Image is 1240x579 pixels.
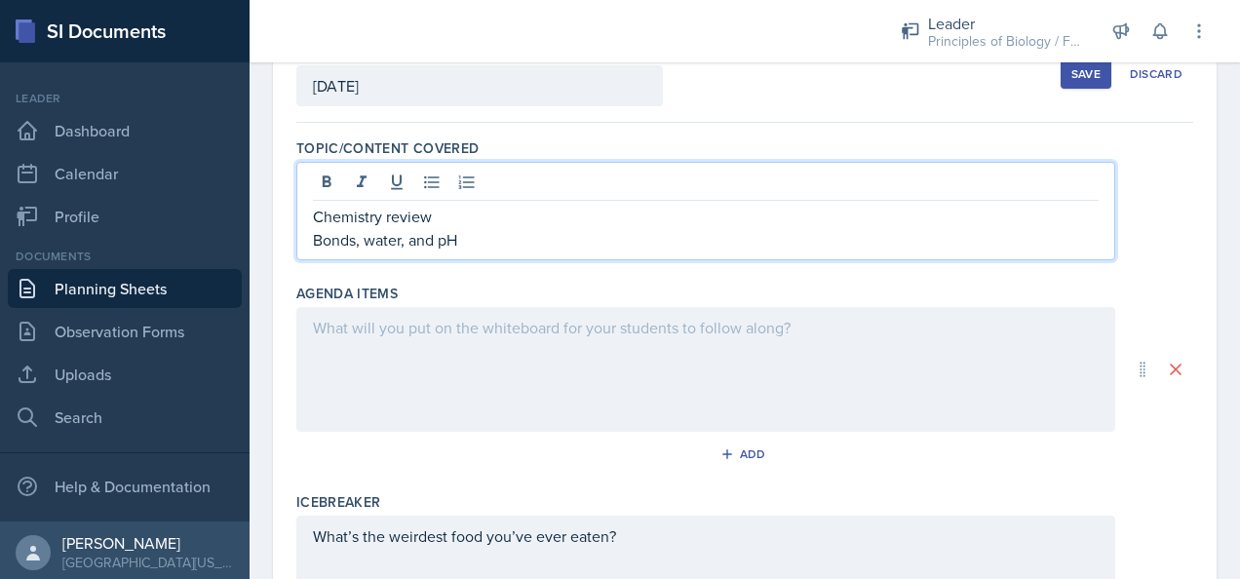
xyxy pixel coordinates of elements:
p: What’s the weirdest food you’ve ever eaten? [313,524,1099,548]
div: Add [724,446,766,462]
div: Leader [8,90,242,107]
a: Profile [8,197,242,236]
p: Chemistry review [313,205,1099,228]
div: Principles of Biology / Fall 2025 [928,31,1084,52]
div: Documents [8,248,242,265]
a: Planning Sheets [8,269,242,308]
button: Add [714,440,777,469]
div: [GEOGRAPHIC_DATA][US_STATE] [62,553,234,572]
div: Discard [1130,66,1182,82]
div: Save [1071,66,1101,82]
div: [PERSON_NAME] [62,533,234,553]
p: Bonds, water, and pH [313,228,1099,251]
label: Icebreaker [296,492,381,512]
div: Leader [928,12,1084,35]
label: Agenda items [296,284,398,303]
button: Save [1061,59,1111,89]
a: Calendar [8,154,242,193]
a: Uploads [8,355,242,394]
label: Topic/Content Covered [296,138,479,158]
button: Discard [1119,59,1193,89]
a: Observation Forms [8,312,242,351]
a: Search [8,398,242,437]
a: Dashboard [8,111,242,150]
div: Help & Documentation [8,467,242,506]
